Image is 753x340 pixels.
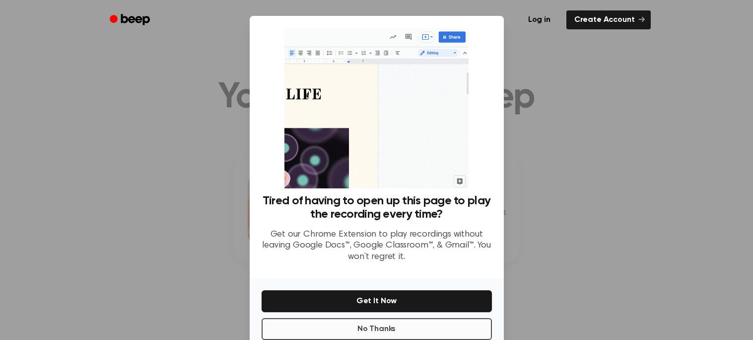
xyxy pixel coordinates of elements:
[284,28,469,188] img: Beep extension in action
[262,290,492,312] button: Get It Now
[103,10,159,30] a: Beep
[262,318,492,340] button: No Thanks
[262,229,492,263] p: Get our Chrome Extension to play recordings without leaving Google Docs™, Google Classroom™, & Gm...
[262,194,492,221] h3: Tired of having to open up this page to play the recording every time?
[518,8,560,31] a: Log in
[566,10,651,29] a: Create Account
